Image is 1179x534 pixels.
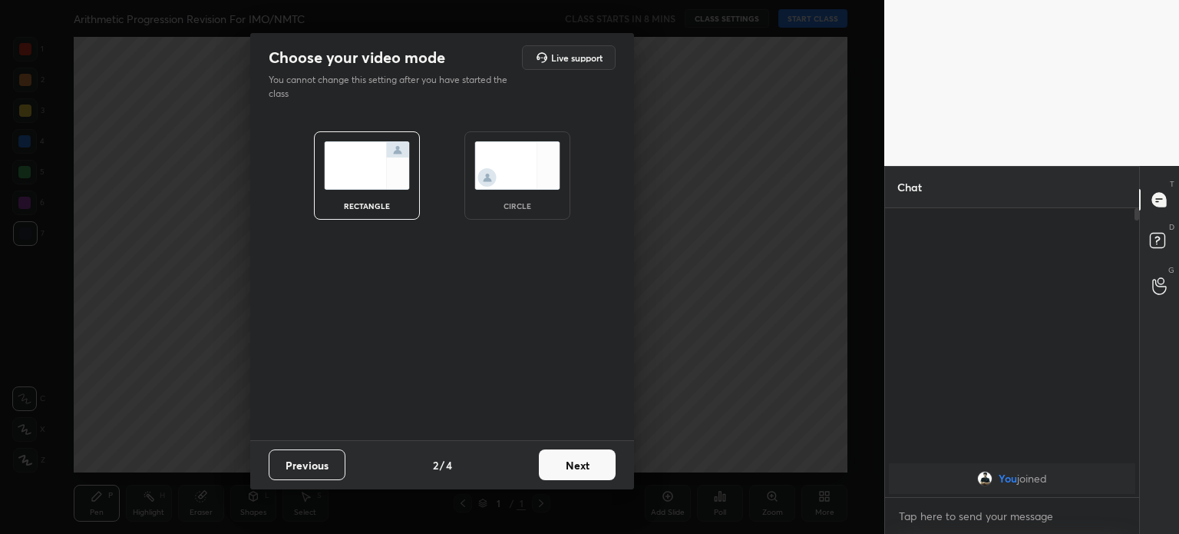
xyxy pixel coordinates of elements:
button: Previous [269,449,345,480]
p: D [1169,221,1174,233]
h4: 4 [446,457,452,473]
img: 3e477a94a14e43f8bd0b1333334fa1e6.jpg [977,471,992,486]
img: circleScreenIcon.acc0effb.svg [474,141,560,190]
span: joined [1017,473,1047,485]
p: G [1168,264,1174,276]
div: rectangle [336,202,398,210]
div: grid [885,460,1139,497]
p: T [1170,178,1174,190]
div: circle [487,202,548,210]
p: Chat [885,167,934,207]
h4: / [440,457,444,473]
span: You [999,473,1017,485]
h2: Choose your video mode [269,48,445,68]
img: normalScreenIcon.ae25ed63.svg [324,141,410,190]
button: Next [539,449,616,480]
h5: Live support [551,53,603,62]
h4: 2 [433,457,438,473]
p: You cannot change this setting after you have started the class [269,73,517,101]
